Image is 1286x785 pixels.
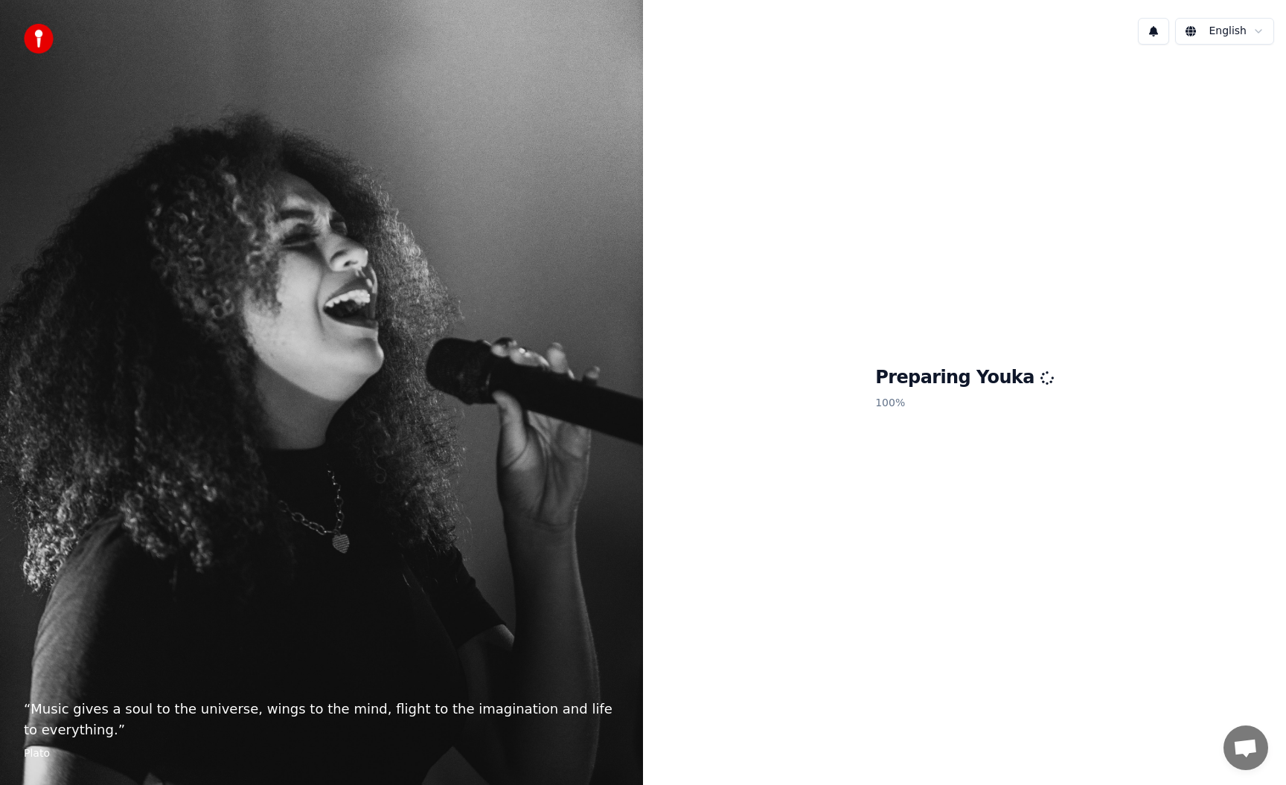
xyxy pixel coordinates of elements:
footer: Plato [24,746,619,761]
img: youka [24,24,54,54]
div: Open chat [1223,725,1268,770]
h1: Preparing Youka [875,366,1054,390]
p: 100 % [875,390,1054,417]
p: “ Music gives a soul to the universe, wings to the mind, flight to the imagination and life to ev... [24,699,619,740]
